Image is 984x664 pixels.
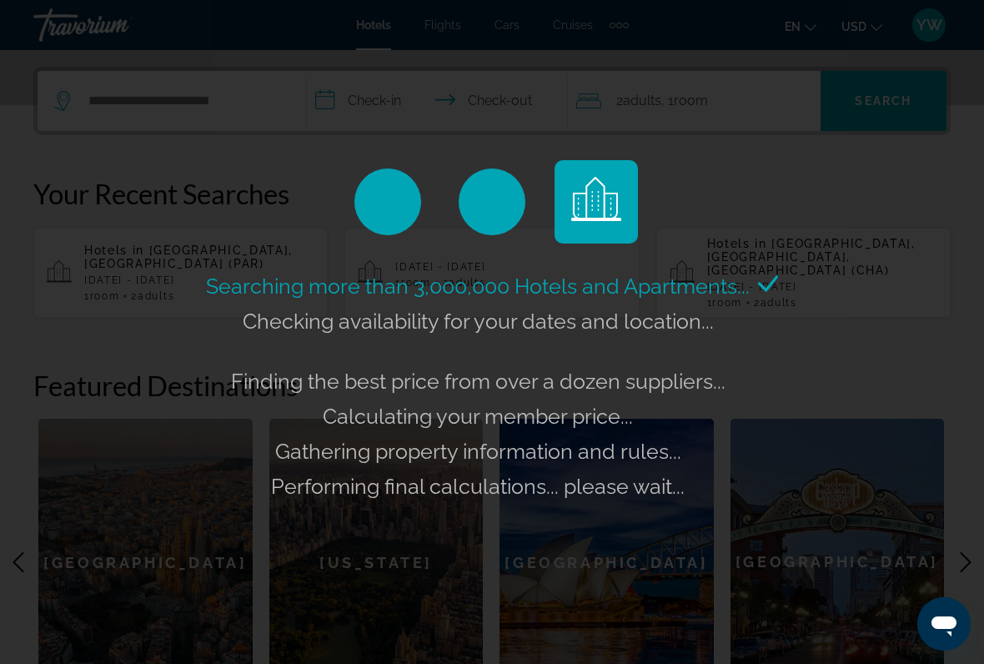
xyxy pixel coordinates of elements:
span: Performing final calculations... please wait... [271,474,685,499]
span: Finding the best price from over a dozen suppliers... [231,369,725,394]
span: Calculating your member price... [323,404,633,429]
span: Checking availability for your dates and location... [243,309,714,334]
span: Searching more than 3,000,000 Hotels and Apartments... [206,274,750,299]
span: Gathering property information and rules... [275,439,681,464]
iframe: Button to launch messaging window [917,597,971,651]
